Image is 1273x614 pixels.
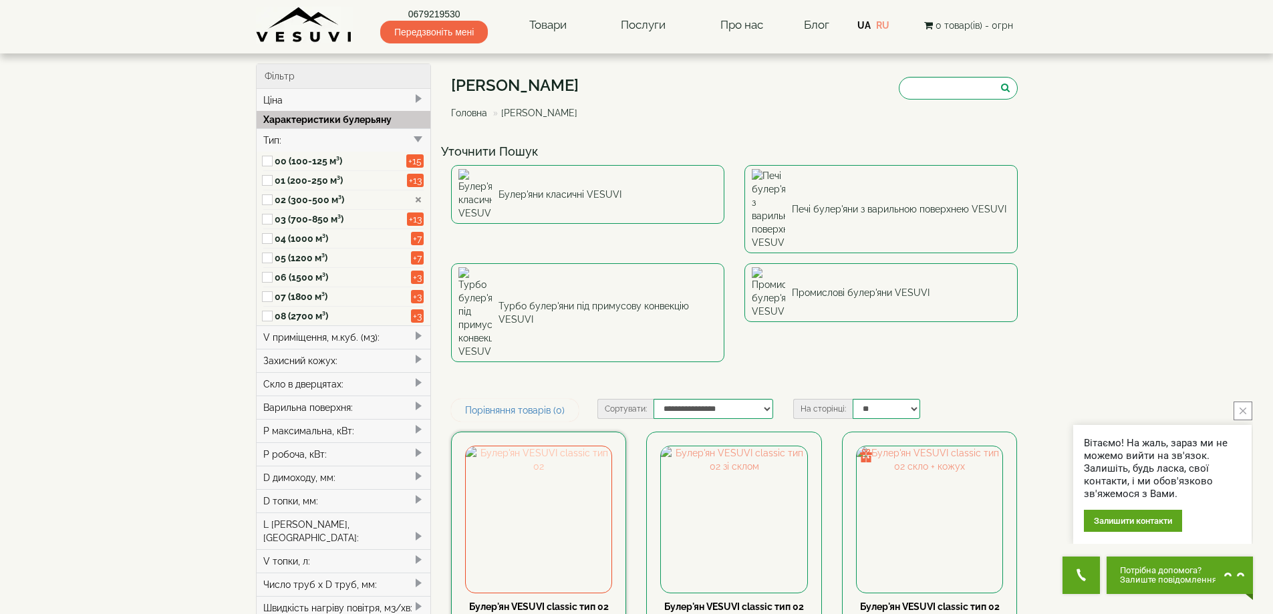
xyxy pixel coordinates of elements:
[257,442,431,466] div: P робоча, кВт:
[257,512,431,549] div: L [PERSON_NAME], [GEOGRAPHIC_DATA]:
[275,290,407,303] label: 07 (1800 м³)
[744,165,1018,253] a: Печі булер'яни з варильною поверхнею VESUVI Печі булер'яни з варильною поверхнею VESUVI
[275,232,407,245] label: 04 (1000 м³)
[451,165,724,224] a: Булер'яни класичні VESUVI Булер'яни класичні VESUVI
[257,349,431,372] div: Захисний кожух:
[466,446,611,592] img: Булер'ян VESUVI classic тип 02
[1084,510,1182,532] div: Залишити контакти
[275,193,407,206] label: 02 (300-500 м³)
[257,419,431,442] div: P максимальна, кВт:
[257,549,431,573] div: V топки, л:
[661,446,807,592] img: Булер'ян VESUVI classic тип 02 зі склом
[857,446,1002,592] img: Булер'ян VESUVI classic тип 02 скло + кожух
[407,174,424,187] span: +13
[257,64,431,89] div: Фільтр
[1234,402,1252,420] button: close button
[441,145,1028,158] h4: Уточнити Пошук
[257,372,431,396] div: Скло в дверцятах:
[804,18,829,31] a: Блог
[1107,557,1253,594] button: Chat button
[275,174,407,187] label: 01 (200-250 м³)
[469,601,609,612] a: Булер'ян VESUVI classic тип 02
[1063,557,1100,594] button: Get Call button
[406,154,424,168] span: +15
[275,271,407,284] label: 06 (1500 м³)
[936,20,1013,31] span: 0 товар(ів) - 0грн
[859,449,873,462] img: gift
[744,263,1018,322] a: Промислові булер'яни VESUVI Промислові булер'яни VESUVI
[451,108,487,118] a: Головна
[257,325,431,349] div: V приміщення, м.куб. (м3):
[257,396,431,419] div: Варильна поверхня:
[597,399,654,419] label: Сортувати:
[275,154,407,168] label: 00 (100-125 м³)
[257,466,431,489] div: D димоходу, мм:
[411,309,424,323] span: +3
[752,169,785,249] img: Печі булер'яни з варильною поверхнею VESUVI
[275,212,407,226] label: 03 (700-850 м³)
[257,89,431,112] div: Ціна
[1120,575,1217,585] span: Залиште повідомлення
[380,21,488,43] span: Передзвоніть мені
[257,111,431,128] div: Характеристики булерьяну
[257,489,431,512] div: D топки, мм:
[451,263,724,362] a: Турбо булер'яни під примусову конвекцію VESUVI Турбо булер'яни під примусову конвекцію VESUVI
[607,10,679,41] a: Послуги
[451,77,587,94] h1: [PERSON_NAME]
[707,10,776,41] a: Про нас
[920,18,1017,33] button: 0 товар(ів) - 0грн
[275,309,407,323] label: 08 (2700 м³)
[380,7,488,21] a: 0679219530
[451,399,579,422] a: Порівняння товарів (0)
[876,20,889,31] a: RU
[411,232,424,245] span: +7
[256,7,353,43] img: Завод VESUVI
[752,267,785,318] img: Промислові булер'яни VESUVI
[458,267,492,358] img: Турбо булер'яни під примусову конвекцію VESUVI
[275,251,407,265] label: 05 (1200 м³)
[411,271,424,284] span: +3
[1084,437,1241,500] div: Вітаємо! На жаль, зараз ми не можемо вийти на зв'язок. Залишіть, будь ласка, свої контакти, і ми ...
[257,128,431,152] div: Тип:
[411,251,424,265] span: +7
[407,212,424,226] span: +13
[857,20,871,31] a: UA
[516,10,580,41] a: Товари
[411,290,424,303] span: +3
[257,573,431,596] div: Число труб x D труб, мм:
[490,106,577,120] li: [PERSON_NAME]
[458,169,492,220] img: Булер'яни класичні VESUVI
[1120,566,1217,575] span: Потрібна допомога?
[793,399,853,419] label: На сторінці:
